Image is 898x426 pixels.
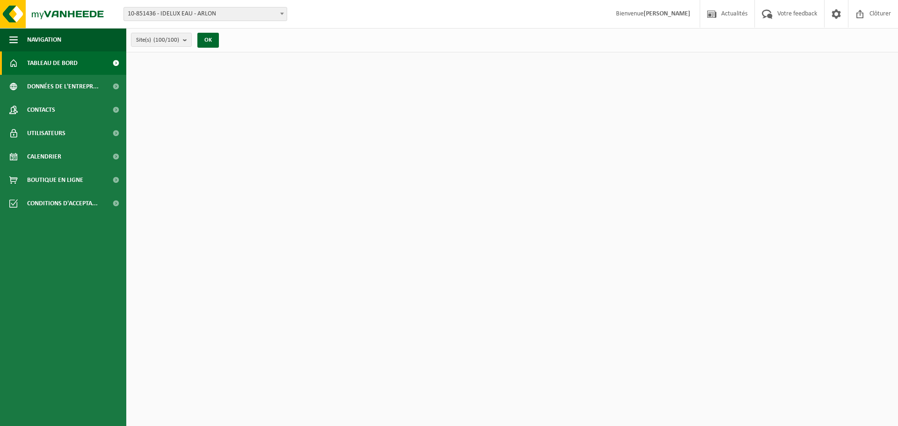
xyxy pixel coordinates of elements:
span: Tableau de bord [27,51,78,75]
button: Site(s)(100/100) [131,33,192,47]
span: Boutique en ligne [27,168,83,192]
span: Données de l'entrepr... [27,75,99,98]
span: Contacts [27,98,55,122]
strong: [PERSON_NAME] [644,10,690,17]
span: Site(s) [136,33,179,47]
span: 10-851436 - IDELUX EAU - ARLON [124,7,287,21]
span: Calendrier [27,145,61,168]
span: Conditions d'accepta... [27,192,98,215]
count: (100/100) [153,37,179,43]
span: Navigation [27,28,61,51]
button: OK [197,33,219,48]
span: 10-851436 - IDELUX EAU - ARLON [123,7,287,21]
span: Utilisateurs [27,122,65,145]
